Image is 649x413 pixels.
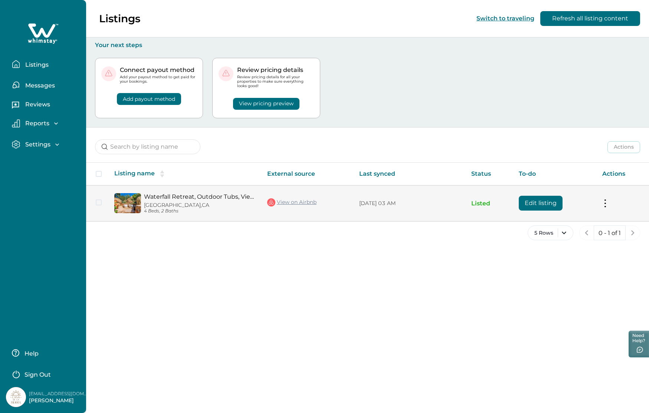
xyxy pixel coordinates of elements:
[99,12,140,25] p: Listings
[359,200,459,207] p: [DATE] 03 AM
[95,139,200,154] input: Search by listing name
[599,229,621,237] p: 0 - 1 of 1
[23,141,50,148] p: Settings
[519,196,563,211] button: Edit listing
[22,350,39,357] p: Help
[144,202,255,208] p: [GEOGRAPHIC_DATA], CA
[267,198,317,207] a: View on Airbnb
[528,225,573,240] button: 5 Rows
[120,75,197,84] p: Add your payout method to get paid for your bookings.
[12,366,78,381] button: Sign Out
[23,82,55,89] p: Messages
[23,61,49,69] p: Listings
[12,119,80,128] button: Reports
[596,163,649,185] th: Actions
[108,163,261,185] th: Listing name
[607,141,640,153] button: Actions
[144,208,255,214] p: 4 Beds, 2 Baths
[117,93,181,105] button: Add payout method
[23,101,50,108] p: Reviews
[95,42,640,49] p: Your next steps
[12,77,80,92] button: Messages
[513,163,597,185] th: To-do
[114,193,141,213] img: propertyImage_Waterfall Retreat, Outdoor Tubs, Views, Firepit
[6,387,26,407] img: Whimstay Host
[12,57,80,72] button: Listings
[12,98,80,113] button: Reviews
[23,120,49,127] p: Reports
[12,346,78,360] button: Help
[237,75,314,89] p: Review pricing details for all your properties to make sure everything looks good!
[540,11,640,26] button: Refresh all listing content
[120,66,197,74] p: Connect payout method
[24,371,51,379] p: Sign Out
[29,390,88,397] p: [EMAIL_ADDRESS][DOMAIN_NAME]
[155,170,170,178] button: sorting
[144,193,255,200] a: Waterfall Retreat, Outdoor Tubs, Views, Firepit
[471,200,507,207] p: Listed
[233,98,299,110] button: View pricing preview
[579,225,594,240] button: previous page
[465,163,513,185] th: Status
[476,15,534,22] button: Switch to traveling
[29,397,88,404] p: [PERSON_NAME]
[353,163,465,185] th: Last synced
[12,140,80,149] button: Settings
[237,66,314,74] p: Review pricing details
[594,225,626,240] button: 0 - 1 of 1
[625,225,640,240] button: next page
[261,163,353,185] th: External source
